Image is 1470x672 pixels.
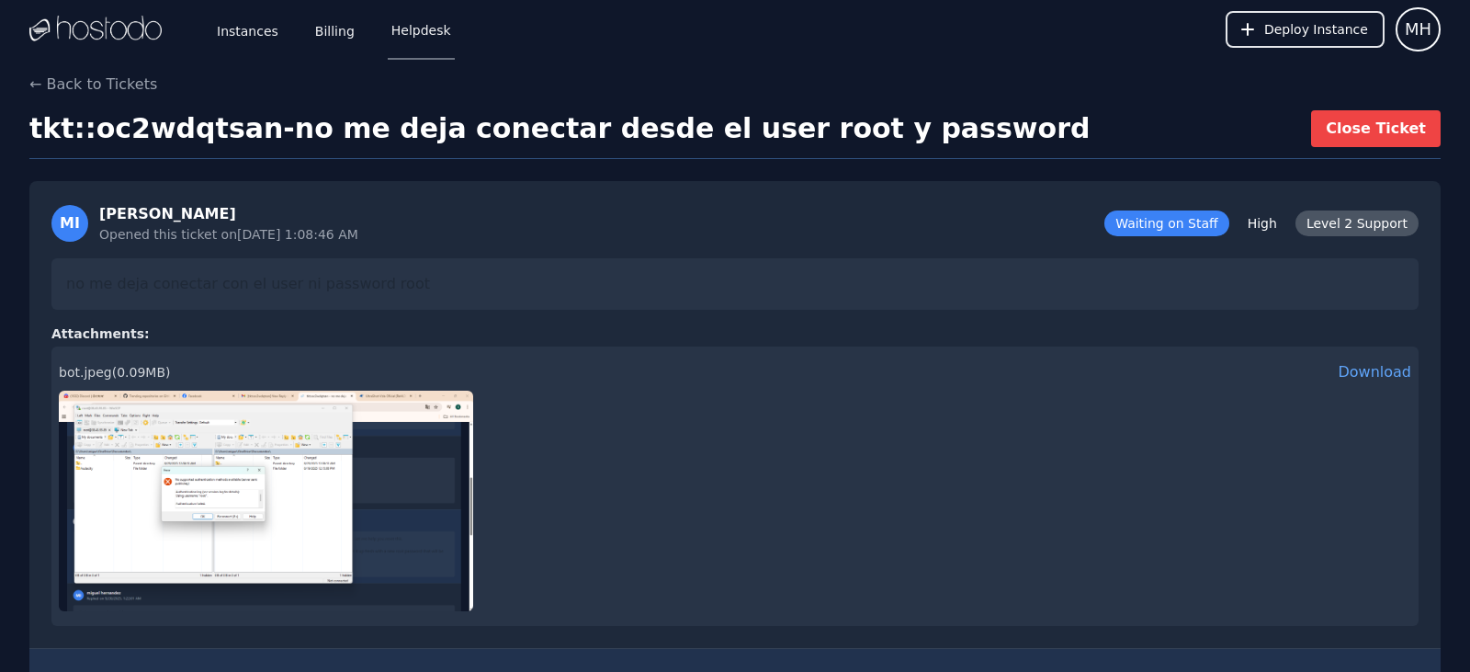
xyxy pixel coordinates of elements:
[51,205,88,242] div: MI
[29,112,1090,145] h1: tkt::oc2wdqtsan - no me deja conectar desde el user root y password
[1226,11,1385,48] button: Deploy Instance
[1237,211,1288,236] span: High
[1338,361,1411,383] a: Download
[1405,17,1431,42] span: MH
[51,258,1419,310] div: no me deja conectar con el user ni password root
[51,325,1419,343] h4: Attachments:
[29,16,162,43] img: Logo
[1264,20,1368,39] span: Deploy Instance
[1311,110,1441,147] button: Close Ticket
[1295,211,1419,236] span: Level 2 Support
[59,391,473,611] img: bot.jpeg
[29,74,157,96] button: ← Back to Tickets
[99,203,358,225] div: [PERSON_NAME]
[1396,7,1441,51] button: User menu
[1104,211,1229,236] span: Waiting on Staff
[59,363,170,382] div: bot.jpeg ( 0.09 MB)
[99,225,358,244] div: Opened this ticket on [DATE] 1:08:46 AM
